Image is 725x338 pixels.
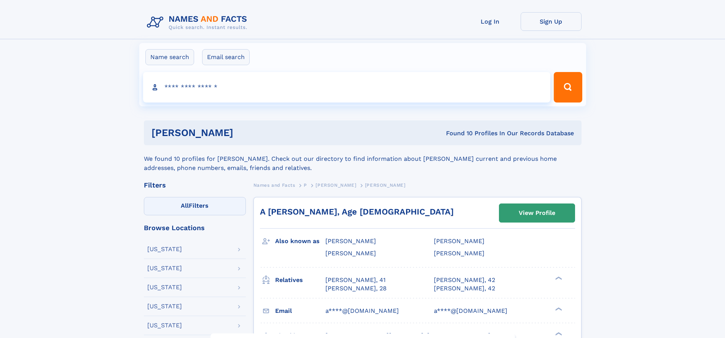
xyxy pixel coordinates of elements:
[147,284,182,290] div: [US_STATE]
[147,322,182,328] div: [US_STATE]
[151,128,340,138] h1: [PERSON_NAME]
[315,183,356,188] span: [PERSON_NAME]
[325,250,376,257] span: [PERSON_NAME]
[499,204,575,222] a: View Profile
[325,276,386,284] a: [PERSON_NAME], 41
[434,284,495,293] a: [PERSON_NAME], 42
[304,180,307,190] a: P
[147,303,182,309] div: [US_STATE]
[147,265,182,271] div: [US_STATE]
[325,237,376,245] span: [PERSON_NAME]
[553,276,562,280] div: ❯
[553,306,562,311] div: ❯
[275,304,325,317] h3: Email
[143,72,551,103] input: search input
[434,237,484,245] span: [PERSON_NAME]
[144,12,253,33] img: Logo Names and Facts
[553,331,562,336] div: ❯
[202,49,250,65] label: Email search
[144,182,246,189] div: Filters
[519,204,555,222] div: View Profile
[144,197,246,215] label: Filters
[275,274,325,287] h3: Relatives
[275,235,325,248] h3: Also known as
[315,180,356,190] a: [PERSON_NAME]
[460,12,521,31] a: Log In
[181,202,189,209] span: All
[521,12,582,31] a: Sign Up
[325,284,387,293] a: [PERSON_NAME], 28
[147,246,182,252] div: [US_STATE]
[253,180,295,190] a: Names and Facts
[144,145,582,173] div: We found 10 profiles for [PERSON_NAME]. Check out our directory to find information about [PERSON...
[434,276,495,284] a: [PERSON_NAME], 42
[260,207,454,216] a: A [PERSON_NAME], Age [DEMOGRAPHIC_DATA]
[145,49,194,65] label: Name search
[365,183,406,188] span: [PERSON_NAME]
[144,224,246,231] div: Browse Locations
[554,72,582,103] button: Search Button
[434,250,484,257] span: [PERSON_NAME]
[339,129,574,138] div: Found 10 Profiles In Our Records Database
[304,183,307,188] span: P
